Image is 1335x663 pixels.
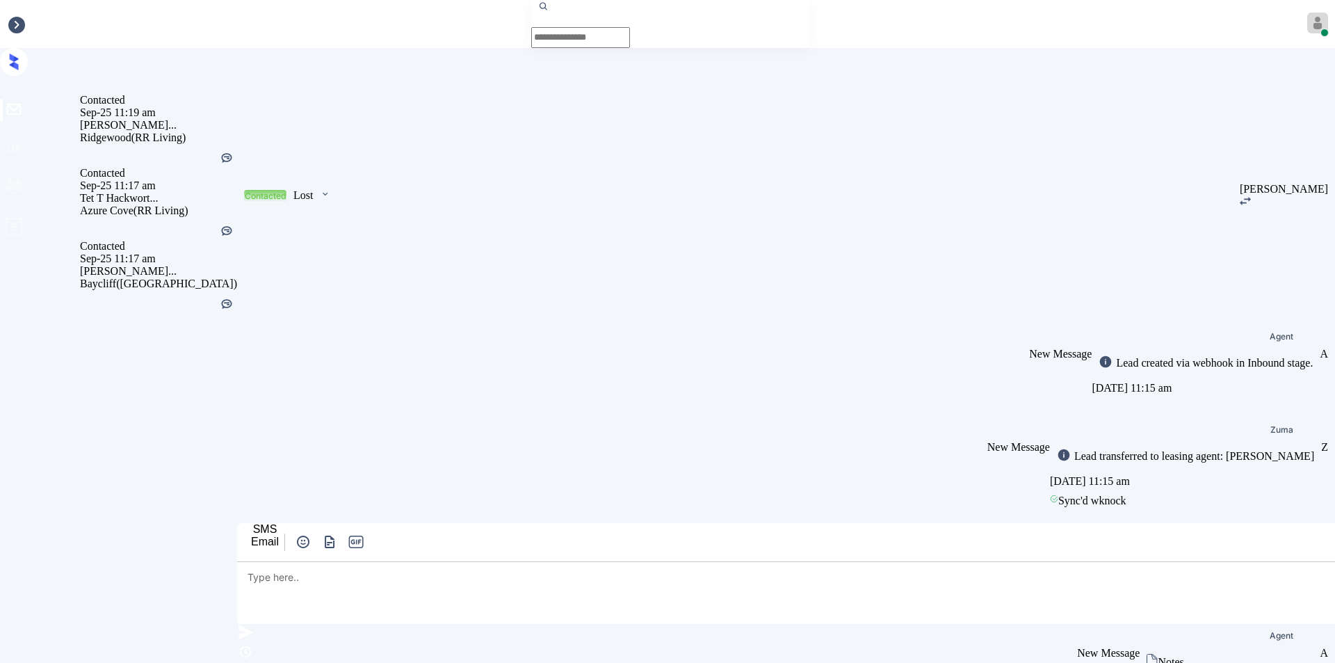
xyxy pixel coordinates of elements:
div: Baycliff ([GEOGRAPHIC_DATA]) [80,278,237,290]
div: A [1320,348,1328,360]
div: Inbox [7,18,33,31]
button: icon-zuma [320,534,339,550]
div: Lost [293,189,313,202]
button: icon-zuma [293,534,313,550]
div: Sep-25 11:17 am [80,253,237,265]
img: Kelsey was silent [220,151,234,165]
div: Sync'd w knock [1050,491,1321,511]
div: Tet T Hackwort... [80,192,237,205]
img: icon-zuma [237,644,254,660]
div: Lead created via webhook in Inbound stage. [1112,357,1313,369]
div: [DATE] 11:15 am [1092,378,1320,398]
div: [DATE] 11:15 am [1050,472,1321,491]
img: icon-zuma [1057,448,1071,462]
div: Azure Cove (RR Living) [80,205,237,217]
div: Z [1321,441,1328,454]
img: icon-zuma [321,534,339,550]
img: avatar [1307,13,1328,33]
div: Contacted [80,167,237,179]
div: [PERSON_NAME] [1240,183,1328,195]
div: Lead transferred to leasing agent: [PERSON_NAME] [1071,450,1314,463]
div: Sep-25 11:17 am [80,179,237,192]
div: Email [251,536,279,548]
div: Contacted [80,240,237,253]
img: Kelsey was silent [220,297,234,311]
div: [PERSON_NAME]... [80,265,237,278]
span: profile [4,217,24,241]
div: Kelsey was silent [220,224,234,240]
img: icon-zuma [1099,355,1112,369]
img: Kelsey was silent [220,224,234,238]
div: Zuma [1270,426,1293,434]
div: [PERSON_NAME]... [80,119,237,131]
div: Contacted [80,94,237,106]
img: icon-zuma [320,188,330,200]
div: SMS [251,523,279,536]
img: icon-zuma [237,624,254,641]
img: icon-zuma [295,534,311,550]
span: New Message [987,441,1050,453]
div: Sep-25 11:19 am [80,106,237,119]
span: Agent [1270,333,1293,341]
div: Ridgewood (RR Living) [80,131,237,144]
div: Kelsey was silent [220,297,234,313]
div: Kelsey was silent [220,151,234,167]
div: Contacted [245,191,286,201]
img: icon-zuma [1240,197,1251,205]
span: New Message [1029,348,1092,360]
